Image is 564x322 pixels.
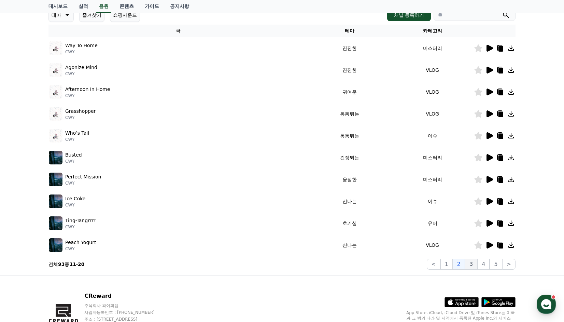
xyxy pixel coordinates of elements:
[45,217,88,234] a: 대화
[110,8,140,22] button: 쇼핑사운드
[48,8,74,22] button: 테마
[391,59,474,81] td: VLOG
[69,261,76,267] strong: 11
[65,217,95,224] p: Ting-Tangrrrr
[65,224,95,230] p: CWY
[2,217,45,234] a: 홈
[65,130,89,137] p: Who’s Tail
[308,147,391,169] td: 긴장되는
[48,25,308,37] th: 곡
[391,169,474,190] td: 미스터리
[308,169,391,190] td: 웅장한
[65,71,97,77] p: CWY
[502,259,516,270] button: >
[49,238,62,252] img: music
[84,317,168,322] p: 주소 : [STREET_ADDRESS]
[52,10,61,20] p: 테마
[84,292,168,300] p: CReward
[84,310,168,315] p: 사업자등록번호 : [PHONE_NUMBER]
[391,147,474,169] td: 미스터리
[65,202,85,208] p: CWY
[308,125,391,147] td: 통통튀는
[49,194,62,208] img: music
[79,8,104,22] button: 즐겨찾기
[65,49,98,55] p: CWY
[49,129,62,143] img: music
[391,37,474,59] td: 미스터리
[391,103,474,125] td: VLOG
[65,64,97,71] p: Agonize Mind
[48,261,85,268] p: 전체 중 -
[49,151,62,164] img: music
[65,195,85,202] p: Ice Coke
[391,234,474,256] td: VLOG
[49,85,62,99] img: music
[65,239,96,246] p: Peach Yogurt
[65,93,110,98] p: CWY
[65,151,82,159] p: Busted
[453,259,465,270] button: 2
[308,190,391,212] td: 신나는
[387,9,431,21] button: 채널 등록하기
[427,259,440,270] button: <
[465,259,477,270] button: 3
[65,159,82,164] p: CWY
[308,25,391,37] th: 테마
[308,212,391,234] td: 호기심
[49,216,62,230] img: music
[65,246,96,252] p: CWY
[308,59,391,81] td: 잔잔한
[391,125,474,147] td: 이슈
[477,259,490,270] button: 4
[84,303,168,308] p: 주식회사 와이피랩
[105,227,114,232] span: 설정
[65,108,96,115] p: Grasshopper
[88,217,131,234] a: 설정
[308,103,391,125] td: 통통튀는
[49,173,62,186] img: music
[62,227,71,233] span: 대화
[65,115,96,120] p: CWY
[49,41,62,55] img: music
[308,234,391,256] td: 신나는
[391,190,474,212] td: 이슈
[490,259,502,270] button: 5
[58,261,65,267] strong: 93
[440,259,453,270] button: 1
[49,63,62,77] img: music
[65,180,101,186] p: CWY
[391,81,474,103] td: VLOG
[78,261,84,267] strong: 20
[65,86,110,93] p: Afternoon In Home
[308,81,391,103] td: 귀여운
[65,137,89,142] p: CWY
[391,212,474,234] td: 유머
[65,173,101,180] p: Perfect Mission
[391,25,474,37] th: 카테고리
[308,37,391,59] td: 잔잔한
[22,227,26,232] span: 홈
[65,42,98,49] p: Way To Home
[49,107,62,121] img: music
